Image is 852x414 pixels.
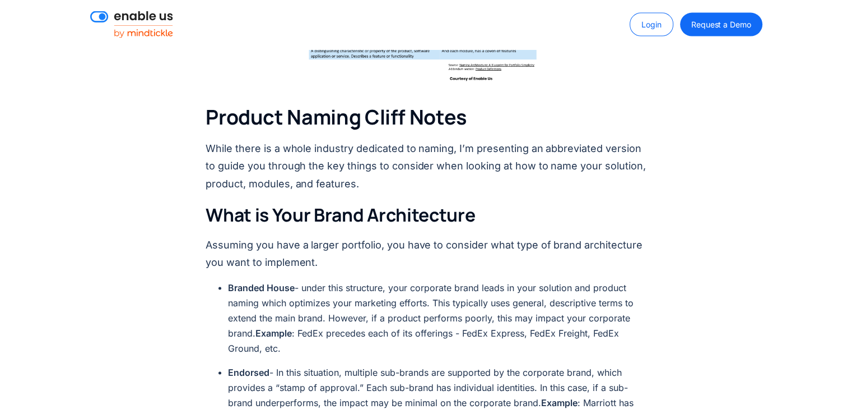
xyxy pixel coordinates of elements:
[630,13,673,36] a: Login
[228,367,269,378] strong: Endorsed
[680,13,762,36] a: Request a Demo
[541,397,578,408] strong: Example
[206,236,646,272] p: Assuming you have a larger portfolio, you have to consider what type of brand architecture you wa...
[228,280,646,357] li: - under this structure, your corporate brand leads in your solution and product naming which opti...
[206,104,646,131] h2: Product Naming Cliff Notes
[206,140,646,193] p: While there is a whole industry dedicated to naming, I’m presenting an abbreviated version to gui...
[255,328,292,339] strong: Example
[206,204,646,227] h3: What is Your Brand Architecture
[800,362,852,414] iframe: Qualified Messenger
[228,282,295,293] strong: Branded House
